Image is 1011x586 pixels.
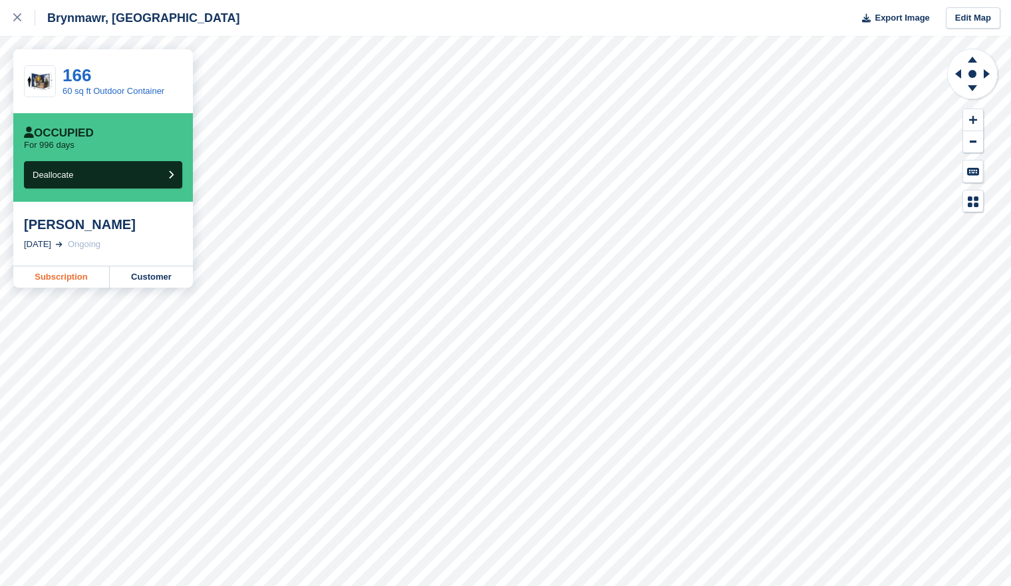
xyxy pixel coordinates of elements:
button: Keyboard Shortcuts [963,160,983,182]
button: Deallocate [24,161,182,188]
p: For 996 days [24,140,74,150]
button: Map Legend [963,190,983,212]
button: Zoom Out [963,131,983,153]
a: Subscription [13,266,110,288]
a: Customer [110,266,193,288]
img: 60-sqft-container.jpg [25,70,55,93]
button: Zoom In [963,109,983,131]
div: [PERSON_NAME] [24,216,182,232]
span: Export Image [875,11,929,25]
img: arrow-right-light-icn-cde0832a797a2874e46488d9cf13f60e5c3a73dbe684e267c42b8395dfbc2abf.svg [56,242,63,247]
button: Export Image [854,7,930,29]
a: Edit Map [946,7,1000,29]
div: Ongoing [68,238,100,251]
span: Deallocate [33,170,73,180]
div: Brynmawr, [GEOGRAPHIC_DATA] [35,10,239,26]
div: Occupied [24,127,94,140]
a: 166 [63,65,91,85]
div: [DATE] [24,238,51,251]
a: 60 sq ft Outdoor Container [63,86,164,96]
